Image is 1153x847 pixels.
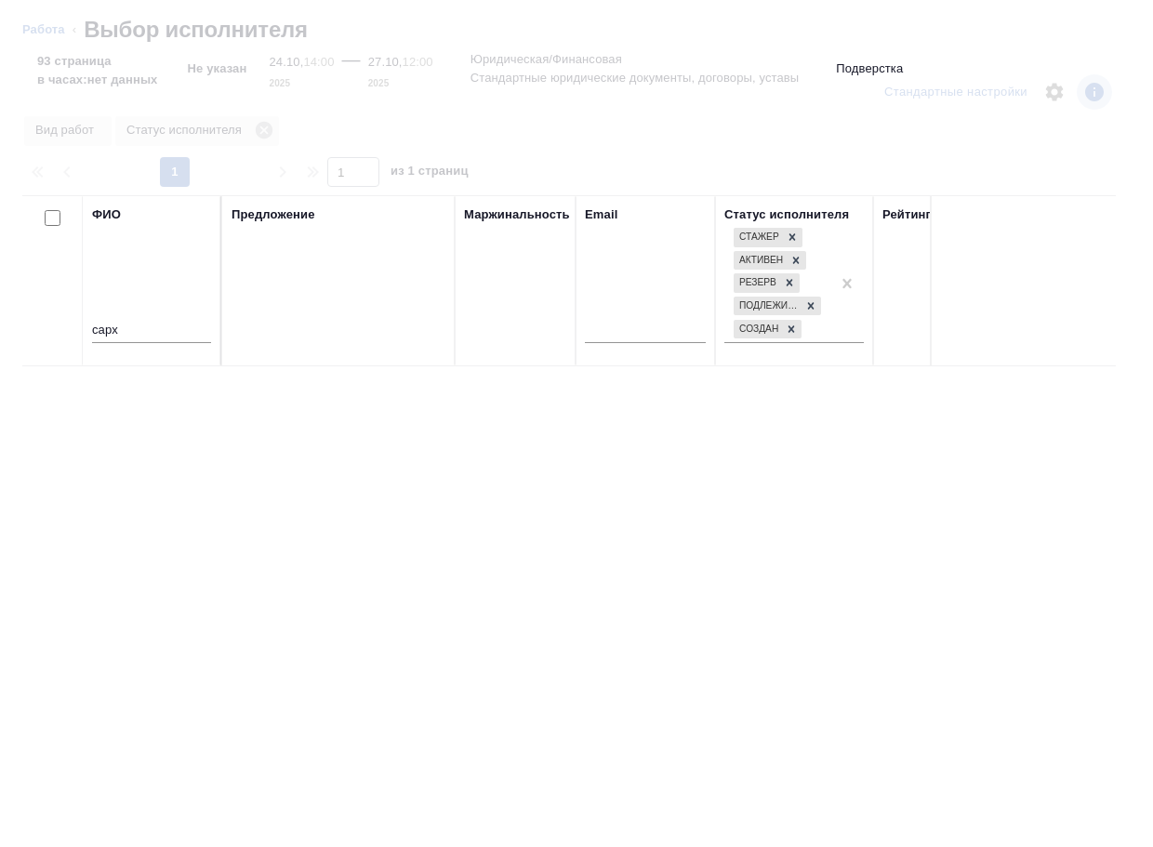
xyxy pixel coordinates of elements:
div: Email [585,205,617,224]
div: Резерв [734,273,779,293]
div: Стажер, Активен, Резерв, Подлежит внедрению, Создан [732,318,803,341]
div: Активен [734,251,786,271]
div: Подлежит внедрению [734,297,801,316]
div: Стажер, Активен, Резерв, Подлежит внедрению, Создан [732,271,802,295]
div: ФИО [92,205,121,224]
div: Стажер, Активен, Резерв, Подлежит внедрению, Создан [732,295,823,318]
div: Рейтинг [882,205,931,224]
div: Стажер, Активен, Резерв, Подлежит внедрению, Создан [732,226,804,249]
div: Создан [734,320,781,339]
p: Подверстка [836,60,903,78]
div: Статус исполнителя [724,205,849,224]
div: Предложение [232,205,315,224]
div: Стажер, Активен, Резерв, Подлежит внедрению, Создан [732,249,808,272]
div: Стажер [734,228,782,247]
div: Маржинальность [464,205,570,224]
